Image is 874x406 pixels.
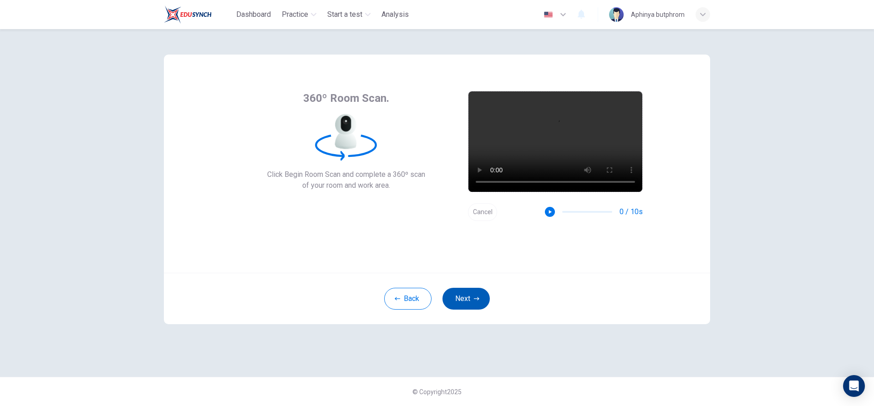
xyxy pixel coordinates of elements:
[543,11,554,18] img: en
[412,388,462,396] span: © Copyright 2025
[381,9,409,20] span: Analysis
[267,180,425,191] span: of your room and work area.
[631,9,685,20] div: Aphinya butphrom
[233,6,274,23] button: Dashboard
[236,9,271,20] span: Dashboard
[164,5,233,24] a: Train Test logo
[267,169,425,180] span: Click Begin Room Scan and complete a 360º scan
[324,6,374,23] button: Start a test
[384,288,432,310] button: Back
[442,288,490,310] button: Next
[303,91,389,105] span: 360º Room Scan.
[282,9,308,20] span: Practice
[278,6,320,23] button: Practice
[620,206,643,217] span: 0 / 10s
[378,6,412,23] button: Analysis
[164,5,212,24] img: Train Test logo
[843,375,865,397] div: Open Intercom Messenger
[468,203,497,221] button: Cancel
[327,9,362,20] span: Start a test
[609,7,624,22] img: Profile picture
